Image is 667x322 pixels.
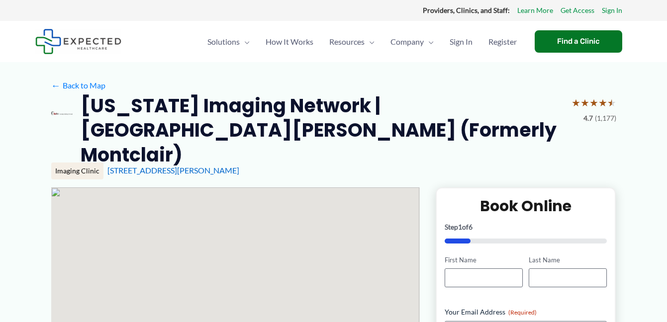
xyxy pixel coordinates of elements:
span: Menu Toggle [240,24,250,59]
span: (1,177) [595,112,616,125]
a: Sign In [442,24,480,59]
p: Step of [445,224,607,231]
span: (Required) [508,309,537,316]
a: [STREET_ADDRESS][PERSON_NAME] [107,165,239,175]
div: Imaging Clinic [51,162,103,179]
nav: Primary Site Navigation [199,24,525,59]
a: Get Access [561,4,594,17]
span: ★ [589,93,598,112]
span: Menu Toggle [424,24,434,59]
h2: Book Online [445,196,607,216]
a: Sign In [602,4,622,17]
label: Your Email Address [445,307,607,317]
a: Find a Clinic [535,30,622,53]
a: SolutionsMenu Toggle [199,24,258,59]
a: ←Back to Map [51,78,105,93]
label: Last Name [529,255,607,265]
span: ★ [607,93,616,112]
span: ★ [598,93,607,112]
a: CompanyMenu Toggle [382,24,442,59]
span: ★ [580,93,589,112]
span: Resources [329,24,365,59]
span: ← [51,80,61,90]
span: 4.7 [583,112,593,125]
span: 1 [458,223,462,231]
h2: [US_STATE] Imaging Network | [GEOGRAPHIC_DATA][PERSON_NAME] (Formerly Montclair) [81,93,563,167]
img: Expected Healthcare Logo - side, dark font, small [35,29,121,54]
a: How It Works [258,24,321,59]
a: ResourcesMenu Toggle [321,24,382,59]
span: 6 [469,223,473,231]
span: ★ [572,93,580,112]
a: Learn More [517,4,553,17]
span: Company [390,24,424,59]
span: Menu Toggle [365,24,375,59]
a: Register [480,24,525,59]
label: First Name [445,255,523,265]
span: Solutions [207,24,240,59]
span: Register [488,24,517,59]
strong: Providers, Clinics, and Staff: [423,6,510,14]
span: How It Works [266,24,313,59]
span: Sign In [450,24,473,59]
